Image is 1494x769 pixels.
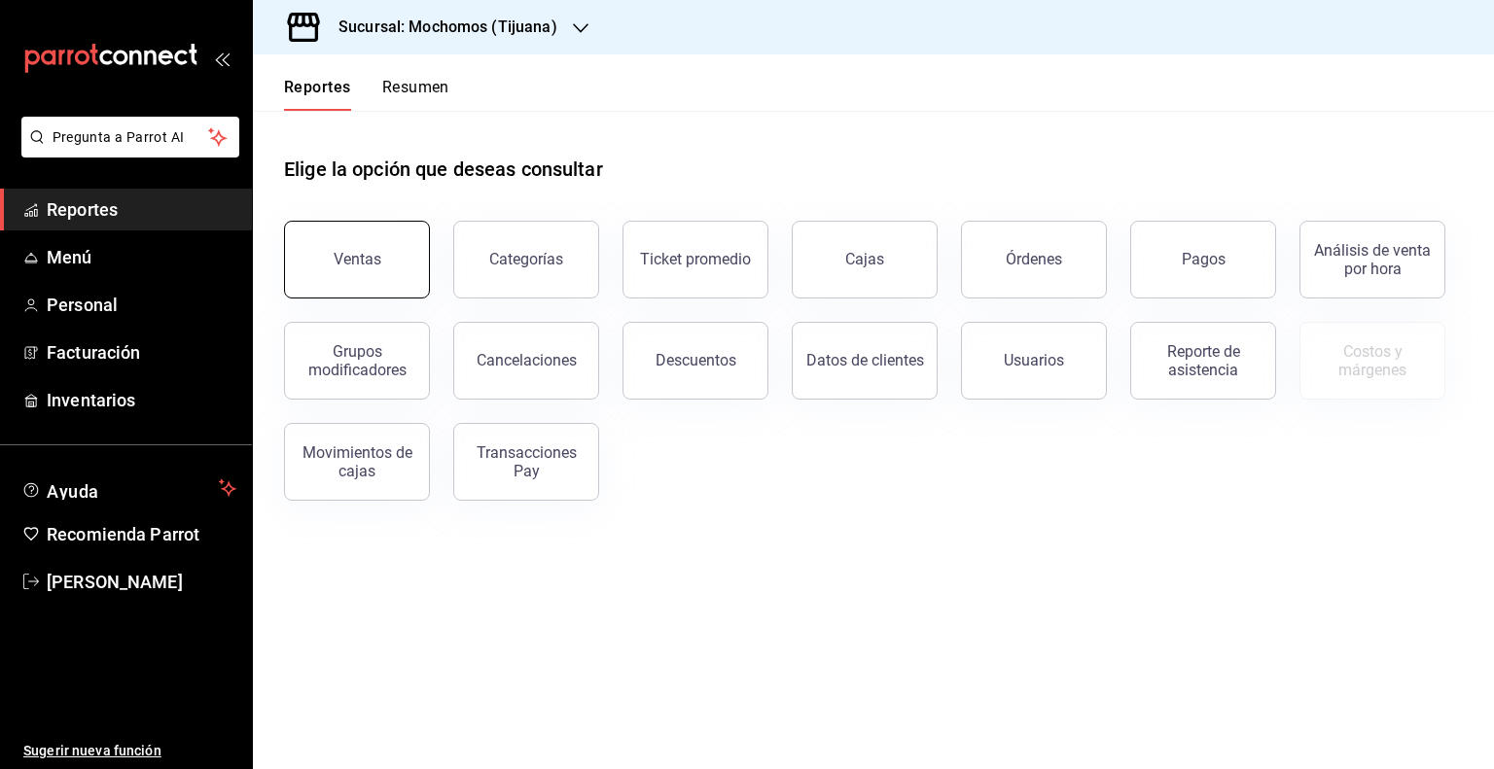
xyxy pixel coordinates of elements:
div: Pagos [1182,250,1226,268]
button: Ventas [284,221,430,298]
button: Datos de clientes [792,322,938,400]
button: Categorías [453,221,599,298]
span: Personal [47,292,236,318]
button: Contrata inventarios para ver este reporte [1299,322,1445,400]
div: Ticket promedio [640,250,751,268]
button: Usuarios [961,322,1107,400]
button: Reportes [284,78,351,111]
span: Facturación [47,339,236,366]
div: Grupos modificadores [297,342,417,379]
span: Inventarios [47,387,236,413]
div: Costos y márgenes [1312,342,1433,379]
div: Ventas [334,250,381,268]
span: Menú [47,244,236,270]
button: Ticket promedio [622,221,768,298]
button: Grupos modificadores [284,322,430,400]
div: Órdenes [1006,250,1062,268]
a: Cajas [792,221,938,298]
button: Reporte de asistencia [1130,322,1276,400]
button: Órdenes [961,221,1107,298]
span: Reportes [47,196,236,223]
button: Pregunta a Parrot AI [21,117,239,157]
div: navigation tabs [284,78,449,111]
div: Datos de clientes [806,351,924,369]
button: Resumen [382,78,449,111]
div: Cancelaciones [477,351,577,369]
a: Pregunta a Parrot AI [14,141,239,161]
div: Análisis de venta por hora [1312,241,1433,278]
span: Sugerir nueva función [23,741,236,761]
button: Descuentos [622,322,768,400]
div: Descuentos [656,351,736,369]
button: Pagos [1130,221,1276,298]
div: Cajas [845,248,885,271]
div: Usuarios [1004,351,1064,369]
div: Reporte de asistencia [1143,342,1263,379]
button: Cancelaciones [453,322,599,400]
button: open_drawer_menu [214,51,230,66]
span: Ayuda [47,476,211,500]
div: Movimientos de cajas [297,443,417,480]
div: Transacciones Pay [466,443,587,480]
h3: Sucursal: Mochomos (Tijuana) [323,16,557,39]
span: Recomienda Parrot [47,521,236,547]
span: Pregunta a Parrot AI [53,127,209,148]
span: [PERSON_NAME] [47,569,236,595]
button: Movimientos de cajas [284,423,430,501]
button: Transacciones Pay [453,423,599,501]
h1: Elige la opción que deseas consultar [284,155,603,184]
button: Análisis de venta por hora [1299,221,1445,298]
div: Categorías [489,250,563,268]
